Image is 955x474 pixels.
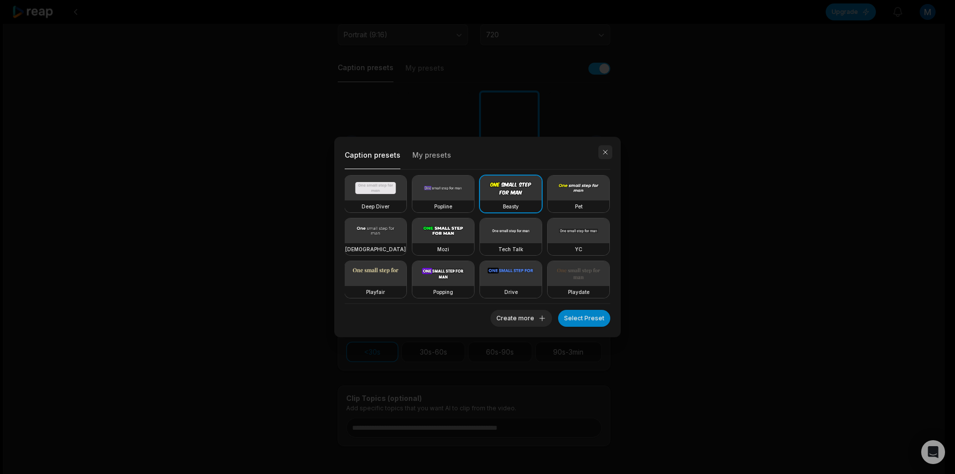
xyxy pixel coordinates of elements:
h3: Playdate [568,288,589,296]
h3: [DEMOGRAPHIC_DATA] [345,245,406,253]
h3: Popping [433,288,453,296]
button: Create more [490,310,552,327]
h3: Tech Talk [498,245,523,253]
div: Open Intercom Messenger [921,440,945,464]
h3: Playfair [366,288,385,296]
h3: Pet [575,202,582,210]
button: Select Preset [558,310,610,327]
button: My presets [412,148,451,169]
h3: Drive [504,288,518,296]
h3: Popline [434,202,452,210]
a: Create more [490,312,552,322]
h3: Mozi [437,245,449,253]
button: Caption presets [345,147,400,169]
h3: Beasty [503,202,519,210]
h3: YC [575,245,582,253]
h3: Deep Diver [362,202,389,210]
